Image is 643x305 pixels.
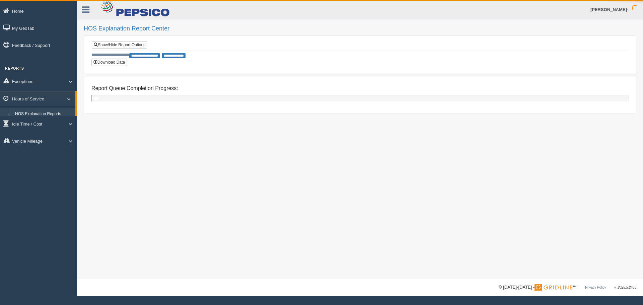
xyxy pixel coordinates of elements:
div: © [DATE]-[DATE] - ™ [499,284,636,291]
h4: Report Queue Completion Progress: [91,85,629,91]
button: Download Data [91,59,127,66]
a: Privacy Policy [585,286,606,289]
a: Show/Hide Report Options [92,41,147,49]
a: HOS Explanation Reports [12,108,75,120]
h2: HOS Explanation Report Center [84,25,636,32]
span: v. 2025.5.2403 [615,286,636,289]
img: Gridline [534,284,572,291]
